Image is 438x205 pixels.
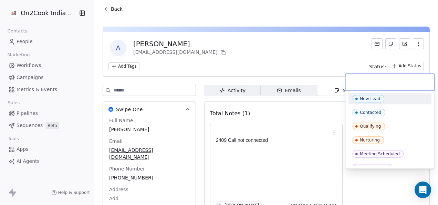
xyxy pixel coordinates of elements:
div: Nurturing [360,138,380,143]
div: Qualifying [360,124,381,129]
div: Proposal Sent [360,165,388,170]
div: Contacted [360,110,381,115]
div: New Lead [360,96,380,101]
div: Meeting Scheduled [360,152,399,156]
